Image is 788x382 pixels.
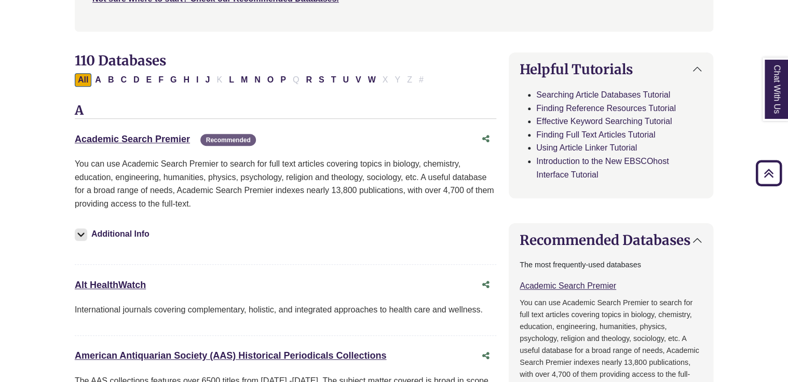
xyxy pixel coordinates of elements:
button: Filter Results W [365,73,379,87]
button: Filter Results J [202,73,213,87]
button: Filter Results T [328,73,339,87]
p: You can use Academic Search Premier to search for full text articles covering topics in biology, ... [75,157,496,210]
button: Filter Results V [352,73,364,87]
button: Filter Results A [92,73,104,87]
a: Academic Search Premier [75,134,190,144]
button: Filter Results M [238,73,251,87]
span: Recommended [200,134,255,146]
button: Recommended Databases [509,224,713,256]
button: Filter Results E [143,73,155,87]
button: Filter Results F [155,73,167,87]
a: American Antiquarian Society (AAS) Historical Periodicals Collections [75,350,387,361]
button: Filter Results O [264,73,277,87]
button: Filter Results P [277,73,289,87]
div: Alpha-list to filter by first letter of database name [75,75,428,84]
button: Filter Results S [316,73,328,87]
a: Effective Keyword Searching Tutorial [536,117,672,126]
button: Filter Results B [105,73,117,87]
button: Filter Results C [117,73,130,87]
p: The most frequently-used databases [520,259,702,271]
a: Searching Article Databases Tutorial [536,90,670,99]
button: Additional Info [75,227,153,241]
button: Filter Results L [226,73,237,87]
button: Share this database [475,275,496,295]
a: Introduction to the New EBSCOhost Interface Tutorial [536,157,669,179]
button: Filter Results N [251,73,264,87]
a: Back to Top [752,166,785,180]
span: 110 Databases [75,52,166,69]
button: Helpful Tutorials [509,53,713,86]
button: Filter Results G [167,73,180,87]
button: Share this database [475,129,496,149]
button: Filter Results D [130,73,143,87]
a: Finding Full Text Articles Tutorial [536,130,655,139]
a: Academic Search Premier [520,281,616,290]
button: Filter Results H [180,73,193,87]
a: Alt HealthWatch [75,280,146,290]
button: Filter Results U [339,73,352,87]
button: Filter Results R [303,73,315,87]
button: All [75,73,91,87]
button: Filter Results I [193,73,201,87]
a: Finding Reference Resources Tutorial [536,104,676,113]
h3: A [75,103,496,119]
a: Using Article Linker Tutorial [536,143,637,152]
button: Share this database [475,346,496,366]
p: International journals covering complementary, holistic, and integrated approaches to health care... [75,303,496,317]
